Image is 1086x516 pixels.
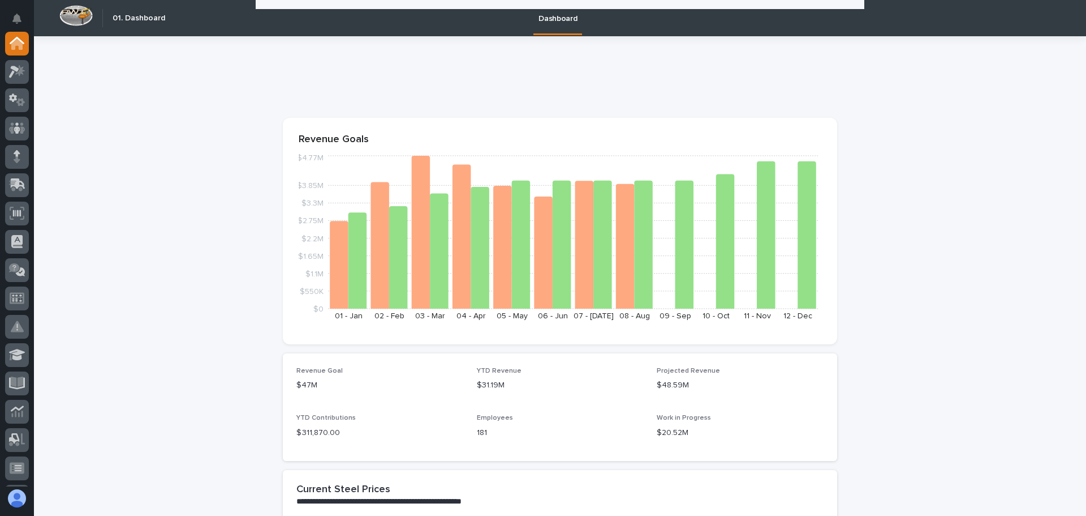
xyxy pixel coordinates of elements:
[5,487,29,510] button: users-avatar
[657,379,824,391] p: $48.59M
[300,287,324,295] tspan: $550K
[296,368,343,374] span: Revenue Goal
[298,217,324,225] tspan: $2.75M
[783,312,812,320] text: 12 - Dec
[301,234,324,242] tspan: $2.2M
[59,5,93,26] img: Workspace Logo
[313,305,324,313] tspan: $0
[477,427,644,439] p: 181
[113,14,165,23] h2: 01. Dashboard
[477,379,644,391] p: $31.19M
[477,415,513,421] span: Employees
[497,312,528,320] text: 05 - May
[305,270,324,278] tspan: $1.1M
[703,312,730,320] text: 10 - Oct
[660,312,691,320] text: 09 - Sep
[744,312,771,320] text: 11 - Nov
[657,427,824,439] p: $20.52M
[456,312,486,320] text: 04 - Apr
[5,7,29,31] button: Notifications
[415,312,445,320] text: 03 - Mar
[619,312,650,320] text: 08 - Aug
[301,199,324,207] tspan: $3.3M
[335,312,363,320] text: 01 - Jan
[296,379,463,391] p: $47M
[477,368,522,374] span: YTD Revenue
[297,182,324,190] tspan: $3.85M
[657,368,720,374] span: Projected Revenue
[297,154,324,162] tspan: $4.77M
[657,415,711,421] span: Work in Progress
[374,312,404,320] text: 02 - Feb
[14,14,29,32] div: Notifications
[298,252,324,260] tspan: $1.65M
[296,427,463,439] p: $ 311,870.00
[299,134,821,146] p: Revenue Goals
[538,312,568,320] text: 06 - Jun
[296,484,390,496] h2: Current Steel Prices
[296,415,356,421] span: YTD Contributions
[574,312,614,320] text: 07 - [DATE]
